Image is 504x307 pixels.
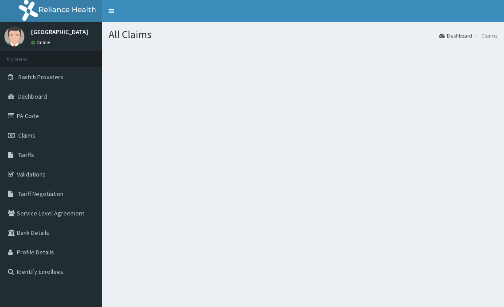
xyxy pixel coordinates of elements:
[4,27,24,46] img: User Image
[473,32,497,39] li: Claims
[18,131,35,139] span: Claims
[18,190,63,198] span: Tariff Negotiation
[439,32,472,39] a: Dashboard
[31,29,88,35] p: [GEOGRAPHIC_DATA]
[31,39,52,46] a: Online
[18,151,34,159] span: Tariffs
[109,29,497,40] h1: All Claims
[18,73,63,81] span: Switch Providers
[18,92,47,100] span: Dashboard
